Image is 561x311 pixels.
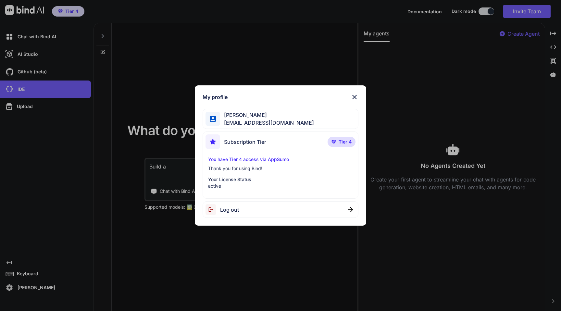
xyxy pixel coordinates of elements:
[203,93,228,101] h1: My profile
[208,176,353,183] p: Your License Status
[206,134,220,149] img: subscription
[220,119,314,127] span: [EMAIL_ADDRESS][DOMAIN_NAME]
[208,183,353,189] p: active
[208,156,353,163] p: You have Tier 4 access via AppSumo
[224,138,266,146] span: Subscription Tier
[348,207,353,212] img: close
[208,165,353,172] p: Thank you for using Bind!
[220,111,314,119] span: [PERSON_NAME]
[351,93,358,101] img: close
[220,206,239,214] span: Log out
[206,204,220,215] img: logout
[331,140,336,144] img: premium
[339,139,352,145] span: Tier 4
[210,116,216,122] img: profile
